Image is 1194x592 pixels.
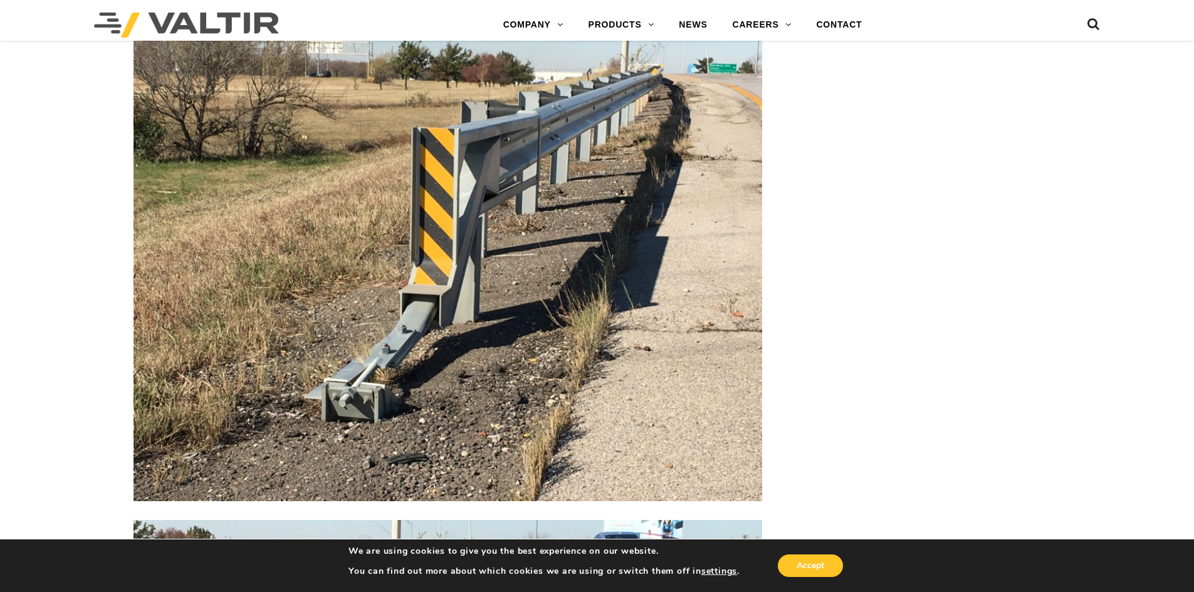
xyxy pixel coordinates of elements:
button: settings [701,566,737,577]
a: COMPANY [491,13,576,38]
a: CONTACT [804,13,874,38]
a: CAREERS [720,13,804,38]
p: You can find out more about which cookies we are using or switch them off in . [348,566,740,577]
button: Accept [778,554,843,577]
a: PRODUCTS [576,13,667,38]
a: NEWS [666,13,720,38]
p: We are using cookies to give you the best experience on our website. [348,546,740,557]
img: Valtir [94,13,279,38]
